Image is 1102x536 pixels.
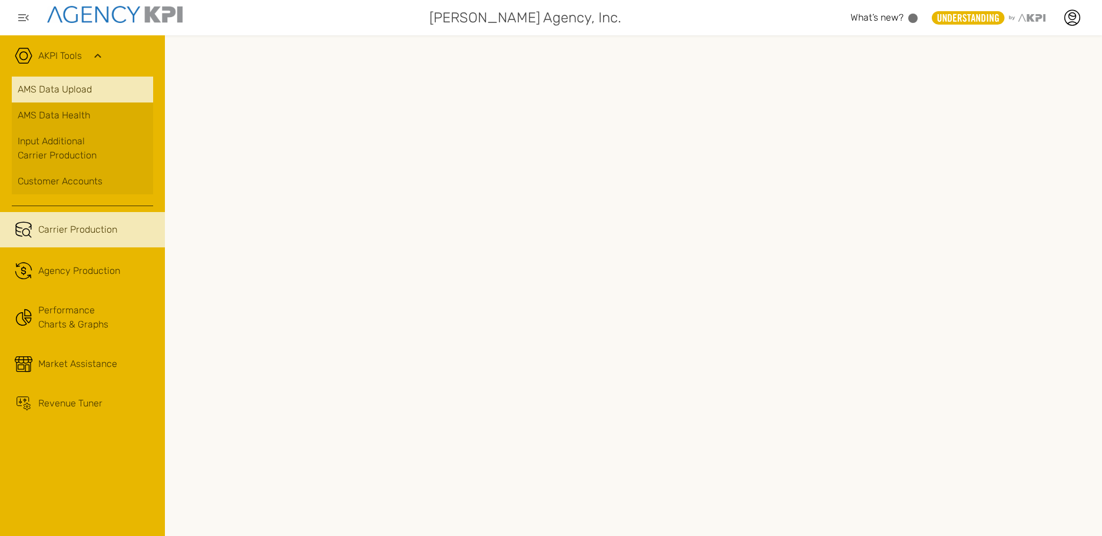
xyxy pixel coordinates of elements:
[38,49,82,63] a: AKPI Tools
[38,223,117,237] span: Carrier Production
[38,357,117,371] div: Market Assistance
[12,77,153,102] a: AMS Data Upload
[12,128,153,168] a: Input AdditionalCarrier Production
[18,174,147,188] div: Customer Accounts
[38,264,120,278] span: Agency Production
[851,12,904,23] span: What’s new?
[38,396,102,411] div: Revenue Tuner
[12,168,153,194] a: Customer Accounts
[429,7,621,28] span: [PERSON_NAME] Agency, Inc.
[12,102,153,128] a: AMS Data Health
[47,6,183,23] img: agencykpi-logo-550x69-2d9e3fa8.png
[18,108,90,123] span: AMS Data Health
